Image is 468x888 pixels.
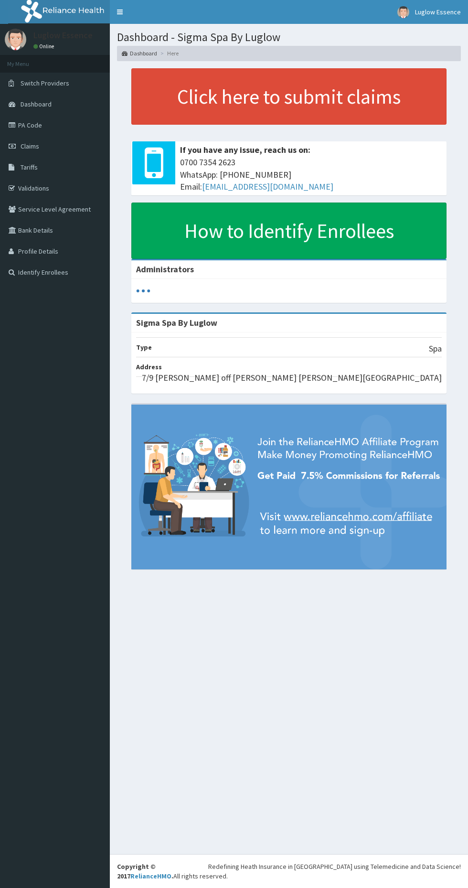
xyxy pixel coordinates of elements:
img: User Image [397,6,409,18]
svg: audio-loading [136,284,150,298]
h1: Dashboard - Sigma Spa By Luglow [117,31,461,43]
b: Administrators [136,264,194,275]
span: 0700 7354 2623 WhatsApp: [PHONE_NUMBER] Email: [180,156,442,193]
a: Online [33,43,56,50]
span: Dashboard [21,100,52,108]
img: User Image [5,29,26,50]
strong: Sigma Spa By Luglow [136,317,217,328]
span: Claims [21,142,39,150]
a: [EMAIL_ADDRESS][DOMAIN_NAME] [202,181,333,192]
a: RelianceHMO [130,872,171,880]
a: How to Identify Enrollees [131,203,447,259]
img: provider-team-banner.png [131,405,447,569]
b: Type [136,343,152,352]
strong: Copyright © 2017 . [117,862,173,880]
p: Spa [429,342,442,355]
div: Redefining Heath Insurance in [GEOGRAPHIC_DATA] using Telemedicine and Data Science! [208,862,461,871]
span: Luglow Essence [415,8,461,16]
b: Address [136,363,162,371]
p: Luglow Essence [33,31,93,40]
b: If you have any issue, reach us on: [180,144,310,155]
p: 7/9 [PERSON_NAME] off [PERSON_NAME] [PERSON_NAME][GEOGRAPHIC_DATA] [142,372,442,384]
a: Dashboard [122,49,157,57]
li: Here [158,49,179,57]
span: Switch Providers [21,79,69,87]
footer: All rights reserved. [110,854,468,888]
span: Tariffs [21,163,38,171]
a: Click here to submit claims [131,68,447,125]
